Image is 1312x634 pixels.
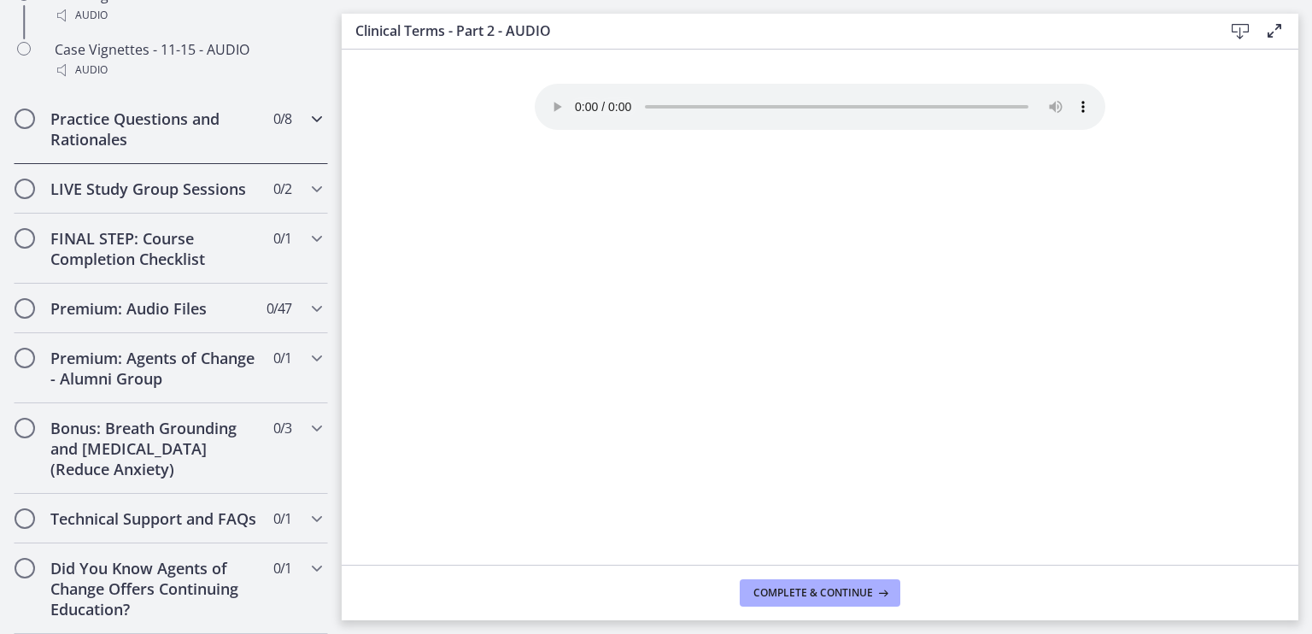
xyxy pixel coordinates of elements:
[273,418,291,438] span: 0 / 3
[55,60,321,80] div: Audio
[273,109,291,129] span: 0 / 8
[55,39,321,80] div: Case Vignettes - 11-15 - AUDIO
[50,228,259,269] h2: FINAL STEP: Course Completion Checklist
[50,508,259,529] h2: Technical Support and FAQs
[273,348,291,368] span: 0 / 1
[50,348,259,389] h2: Premium: Agents of Change - Alumni Group
[55,5,321,26] div: Audio
[50,558,259,619] h2: Did You Know Agents of Change Offers Continuing Education?
[753,586,873,600] span: Complete & continue
[50,298,259,319] h2: Premium: Audio Files
[50,179,259,199] h2: LIVE Study Group Sessions
[273,558,291,578] span: 0 / 1
[355,21,1196,41] h3: Clinical Terms - Part 2 - AUDIO
[266,298,291,319] span: 0 / 47
[50,109,259,150] h2: Practice Questions and Rationales
[50,418,259,479] h2: Bonus: Breath Grounding and [MEDICAL_DATA] (Reduce Anxiety)
[273,508,291,529] span: 0 / 1
[273,179,291,199] span: 0 / 2
[740,579,900,607] button: Complete & continue
[273,228,291,249] span: 0 / 1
